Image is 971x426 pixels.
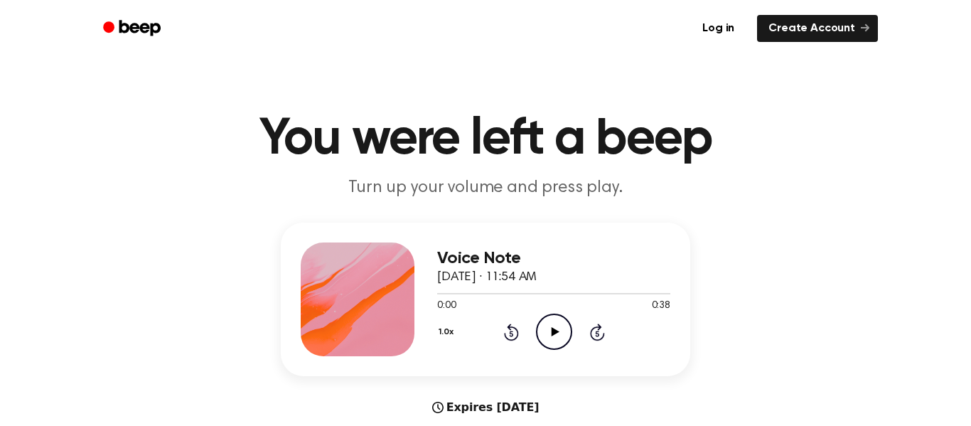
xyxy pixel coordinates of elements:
h1: You were left a beep [122,114,849,165]
span: 0:00 [437,299,456,314]
span: [DATE] · 11:54 AM [437,271,537,284]
h3: Voice Note [437,249,670,268]
button: 1.0x [437,320,458,344]
span: 0:38 [652,299,670,314]
a: Log in [688,12,749,45]
a: Create Account [757,15,878,42]
p: Turn up your volume and press play. [213,176,758,200]
a: Beep [93,15,173,43]
div: Expires [DATE] [432,399,540,416]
